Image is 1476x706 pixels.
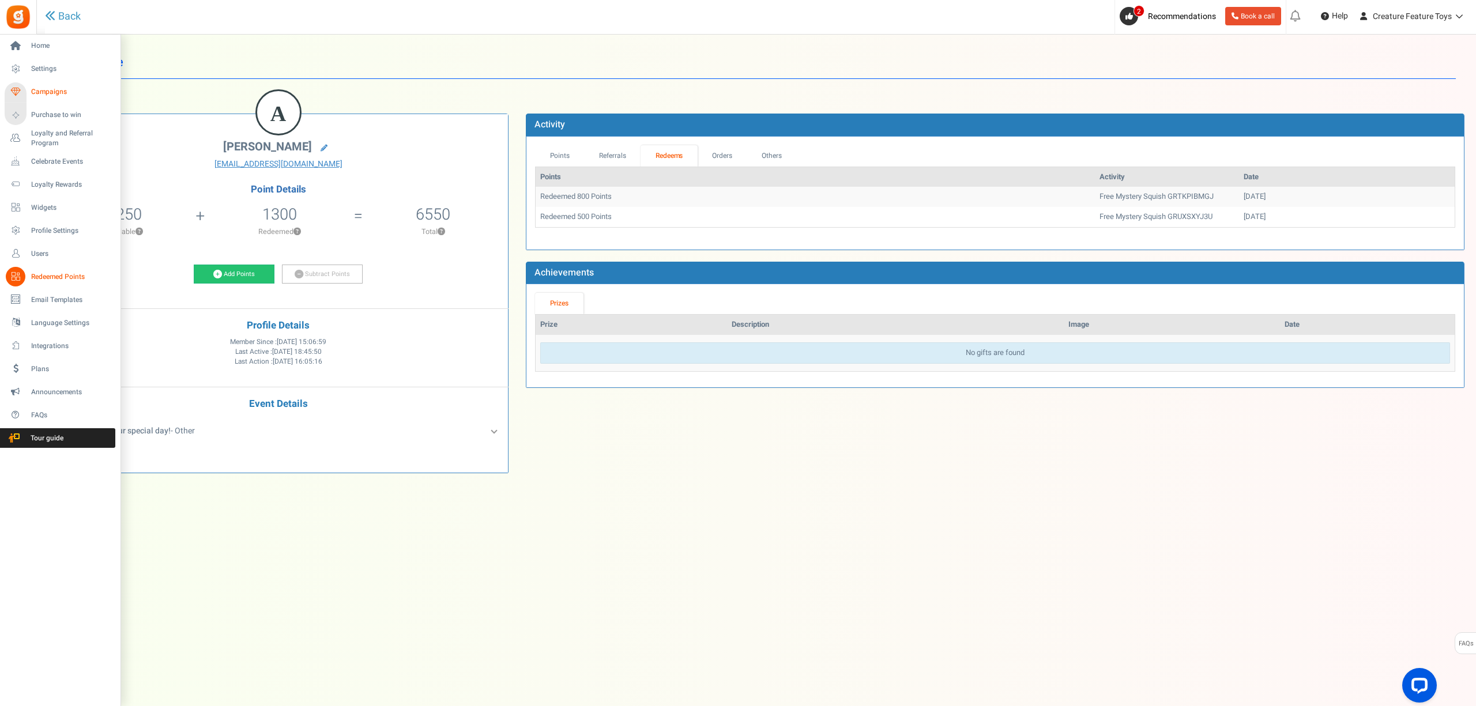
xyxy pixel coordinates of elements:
[277,337,326,347] span: [DATE] 15:06:59
[5,82,115,102] a: Campaigns
[535,145,585,167] a: Points
[1064,315,1280,335] th: Image
[31,341,112,351] span: Integrations
[54,226,195,237] p: Available
[57,46,1456,79] h1: User Profile
[273,357,322,367] span: [DATE] 16:05:16
[57,158,499,170] a: [EMAIL_ADDRESS][DOMAIN_NAME]
[57,399,499,410] h4: Event Details
[438,228,445,236] button: ?
[135,228,143,236] button: ?
[1373,10,1452,22] span: Creature Feature Toys
[31,203,112,213] span: Widgets
[1239,187,1455,207] td: [DATE]
[31,180,112,190] span: Loyalty Rewards
[5,313,115,333] a: Language Settings
[89,425,195,437] span: - Other
[235,347,322,357] span: Last Active :
[5,175,115,194] a: Loyalty Rewards
[31,318,112,328] span: Language Settings
[5,36,115,56] a: Home
[1095,187,1239,207] td: Free Mystery Squish GRTKPIBMGJ
[534,118,565,131] b: Activity
[48,184,508,195] h4: Point Details
[282,265,363,284] a: Subtract Points
[1458,633,1474,655] span: FAQs
[31,364,112,374] span: Plans
[727,315,1064,335] th: Description
[31,87,112,97] span: Campaigns
[5,59,115,79] a: Settings
[416,206,450,223] h5: 6550
[585,145,641,167] a: Referrals
[5,359,115,379] a: Plans
[5,433,86,443] span: Tour guide
[57,320,499,331] h4: Profile Details
[1148,10,1216,22] span: Recommendations
[1280,315,1455,335] th: Date
[5,267,115,286] a: Redeemed Points
[262,206,297,223] h5: 1300
[1120,7,1221,25] a: 2 Recommendations
[107,203,142,226] span: 5250
[89,425,171,437] b: Enter your special day!
[536,315,727,335] th: Prize
[31,387,112,397] span: Announcements
[5,221,115,240] a: Profile Settings
[1239,167,1455,187] th: Date
[272,347,322,357] span: [DATE] 18:45:50
[747,145,797,167] a: Others
[31,295,112,305] span: Email Templates
[1095,167,1239,187] th: Activity
[1095,207,1239,227] td: Free Mystery Squish GRUXSXYJ3U
[5,382,115,402] a: Announcements
[5,244,115,263] a: Users
[5,4,31,30] img: Gratisfaction
[5,129,115,148] a: Loyalty and Referral Program
[536,207,1095,227] td: Redeemed 500 Points
[5,152,115,171] a: Celebrate Events
[536,187,1095,207] td: Redeemed 800 Points
[1239,207,1455,227] td: [DATE]
[31,157,112,167] span: Celebrate Events
[698,145,747,167] a: Orders
[235,357,322,367] span: Last Action :
[536,167,1095,187] th: Points
[534,266,594,280] b: Achievements
[5,198,115,217] a: Widgets
[5,405,115,425] a: FAQs
[31,41,112,51] span: Home
[31,410,112,420] span: FAQs
[1329,10,1348,22] span: Help
[540,342,1450,364] div: No gifts are found
[1225,7,1281,25] a: Book a call
[230,337,326,347] span: Member Since :
[206,226,353,237] p: Redeemed
[194,265,274,284] a: Add Points
[31,64,112,74] span: Settings
[5,336,115,356] a: Integrations
[223,138,312,155] span: [PERSON_NAME]
[31,272,112,282] span: Redeemed Points
[535,293,583,314] a: Prizes
[31,226,112,236] span: Profile Settings
[31,110,112,120] span: Purchase to win
[293,228,301,236] button: ?
[364,226,502,237] p: Total
[5,290,115,309] a: Email Templates
[5,105,115,125] a: Purchase to win
[1316,7,1353,25] a: Help
[31,249,112,259] span: Users
[31,129,115,148] span: Loyalty and Referral Program
[1134,5,1144,17] span: 2
[641,145,698,167] a: Redeems
[257,91,300,136] figcaption: A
